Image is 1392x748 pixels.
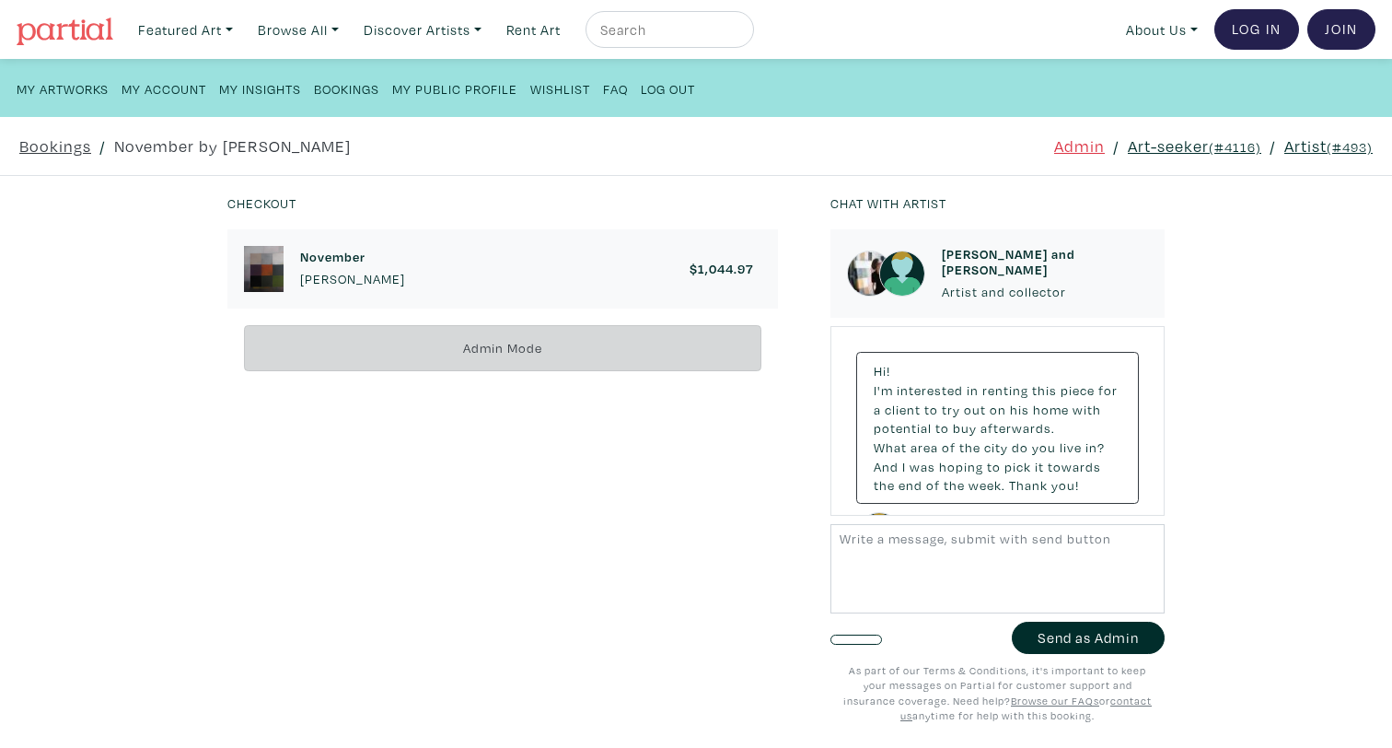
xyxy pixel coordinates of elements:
[219,80,301,98] small: My Insights
[1307,9,1375,50] a: Join
[130,11,241,49] a: Featured Art
[942,438,956,456] span: of
[1060,438,1082,456] span: live
[964,401,986,418] span: out
[987,458,1001,475] span: to
[122,80,206,98] small: My Account
[939,458,983,475] span: hoping
[392,76,517,100] a: My Public Profile
[530,76,590,100] a: Wishlist
[244,325,761,372] div: Admin Mode
[1061,381,1095,399] span: piece
[1214,9,1299,50] a: Log In
[19,134,91,158] a: Bookings
[874,476,895,494] span: the
[690,261,753,276] h6: $
[249,11,347,49] a: Browse All
[355,11,490,49] a: Discover Artists
[244,246,284,292] img: phpThumb.php
[114,134,351,158] a: November by [PERSON_NAME]
[874,438,907,456] span: What
[1113,134,1119,158] span: /
[1004,458,1031,475] span: pick
[874,401,881,418] span: a
[1009,476,1048,494] span: Thank
[1118,11,1206,49] a: About Us
[1010,401,1029,418] span: his
[698,260,753,277] span: 1,044.97
[856,512,902,558] img: avatar.png
[1032,381,1057,399] span: this
[498,11,569,49] a: Rent Art
[959,438,980,456] span: the
[1327,138,1373,156] small: (#493)
[219,76,301,100] a: My Insights
[874,362,890,380] span: Hi!
[830,194,946,212] small: Chat with artist
[1098,381,1118,399] span: for
[1270,134,1276,158] span: /
[911,438,938,456] span: area
[1284,134,1373,158] a: Artist(#493)
[874,419,932,437] span: potential
[900,694,1152,723] a: contact us
[641,76,695,100] a: Log Out
[879,251,925,297] img: avatar.png
[603,76,628,100] a: FAQ
[980,419,1055,437] span: afterwards.
[598,18,737,41] input: Search
[1035,458,1044,475] span: it
[902,458,906,475] span: I
[300,249,405,264] h6: November
[1209,138,1261,156] small: (#4116)
[1048,458,1101,475] span: towards
[944,476,965,494] span: the
[1012,622,1165,654] button: Send as Admin
[924,401,938,418] span: to
[227,194,296,212] small: Checkout
[300,269,405,289] p: [PERSON_NAME]
[690,261,761,276] a: $1,044.97
[530,80,590,98] small: Wishlist
[17,76,109,100] a: My Artworks
[1073,401,1101,418] span: with
[935,419,949,437] span: to
[392,80,517,98] small: My Public Profile
[847,251,893,297] img: phpThumb.php
[1051,476,1079,494] span: you!
[874,458,899,475] span: And
[897,381,963,399] span: interested
[641,80,695,98] small: Log Out
[1128,134,1261,158] a: Art-seeker(#4116)
[942,401,960,418] span: try
[969,476,1005,494] span: week.
[99,134,106,158] span: /
[1012,438,1028,456] span: do
[1011,694,1099,707] a: Browse our FAQs
[122,76,206,100] a: My Account
[990,401,1006,418] span: on
[1085,438,1105,456] span: in?
[910,458,935,475] span: was
[1033,401,1069,418] span: home
[1054,134,1105,158] a: Admin
[314,76,379,100] a: Bookings
[314,80,379,98] small: Bookings
[942,246,1148,278] h6: [PERSON_NAME] and [PERSON_NAME]
[885,401,921,418] span: client
[984,438,1008,456] span: city
[843,663,1152,723] small: As part of our Terms & Conditions, it's important to keep your messages on Partial for customer s...
[942,282,1148,302] p: Artist and collector
[967,381,979,399] span: in
[300,249,405,288] a: November [PERSON_NAME]
[953,419,977,437] span: buy
[926,476,940,494] span: of
[17,80,109,98] small: My Artworks
[982,381,1028,399] span: renting
[1032,438,1056,456] span: you
[603,80,628,98] small: FAQ
[874,381,893,399] span: I'm
[899,476,922,494] span: end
